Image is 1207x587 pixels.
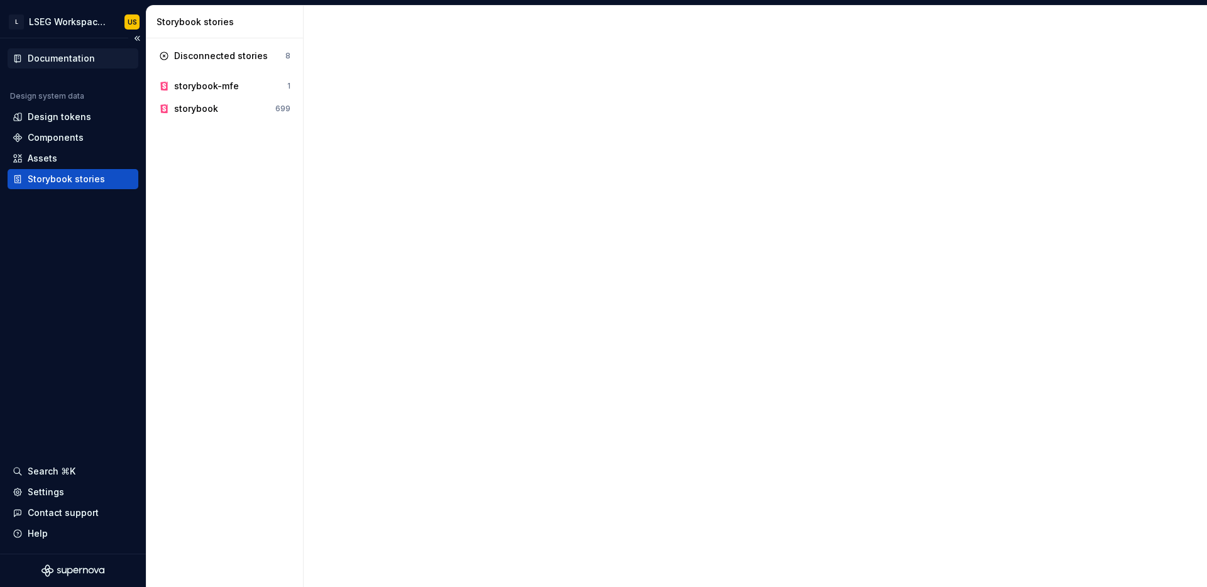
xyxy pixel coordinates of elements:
[28,486,64,498] div: Settings
[28,173,105,185] div: Storybook stories
[174,102,218,115] div: storybook
[9,14,24,30] div: L
[28,131,84,144] div: Components
[128,30,146,47] button: Collapse sidebar
[28,152,57,165] div: Assets
[275,104,290,114] div: 699
[157,16,298,28] div: Storybook stories
[174,80,239,92] div: storybook-mfe
[28,527,48,540] div: Help
[28,465,75,478] div: Search ⌘K
[154,46,295,66] a: Disconnected stories8
[8,169,138,189] a: Storybook stories
[3,8,143,35] button: LLSEG Workspace Design SystemUS
[28,111,91,123] div: Design tokens
[28,507,99,519] div: Contact support
[8,148,138,168] a: Assets
[28,52,95,65] div: Documentation
[285,51,290,61] div: 8
[41,564,104,577] svg: Supernova Logo
[287,81,290,91] div: 1
[154,76,295,96] a: storybook-mfe1
[154,99,295,119] a: storybook699
[10,91,84,101] div: Design system data
[128,17,137,27] div: US
[8,482,138,502] a: Settings
[8,107,138,127] a: Design tokens
[8,128,138,148] a: Components
[8,503,138,523] button: Contact support
[8,461,138,481] button: Search ⌘K
[8,48,138,69] a: Documentation
[8,524,138,544] button: Help
[174,50,268,62] div: Disconnected stories
[29,16,109,28] div: LSEG Workspace Design System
